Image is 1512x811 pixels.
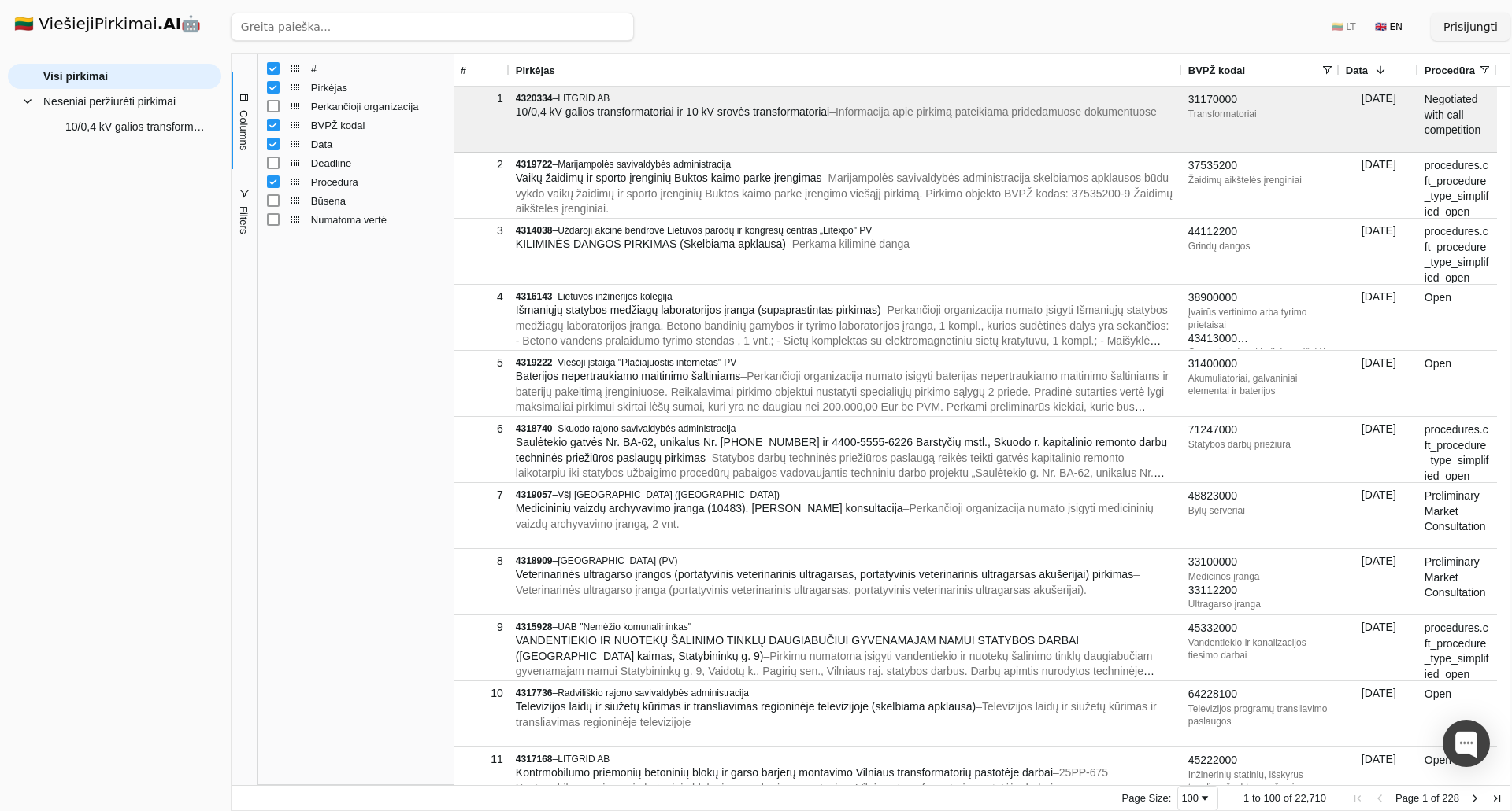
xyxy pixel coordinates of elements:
[1188,583,1333,599] div: 33112200
[1442,792,1459,804] span: 228
[258,59,454,78] div: # Column
[311,138,444,150] span: Data
[1425,65,1475,76] span: Procedūra
[1188,158,1333,174] div: 37535200
[1340,681,1418,746] div: [DATE]
[1181,792,1199,804] div: 100
[1340,219,1418,284] div: [DATE]
[516,304,881,316] span: Išmaniųjų statybos medžiagų laboratorijos įranga (supaprastintas pirkimas)
[516,357,553,368] span: 4319222
[516,452,1165,511] span: – Statybos darbų techninės priežiūros paslaugą reikės teikti gatvės kapitalinio remonto laikotarp...
[1373,792,1386,805] div: Previous Page
[516,370,741,382] span: Baterijos nepertraukiamo maitinimo šaltiniams
[1188,753,1333,769] div: 45222000
[1188,306,1333,331] div: Įvairūs vertinimo arba tyrimo prietaisai
[516,159,553,170] span: 4319722
[461,550,503,573] div: 8
[558,423,736,434] span: Skuodo rajono savivaldybės administracija
[1252,792,1261,804] span: to
[258,78,454,97] div: Pirkėjas Column
[461,352,503,374] div: 5
[516,754,553,765] span: 4317168
[1188,108,1333,120] div: Transformatoriai
[1188,356,1333,372] div: 31400000
[311,176,444,188] span: Procedūra
[461,286,503,308] div: 4
[1188,555,1333,570] div: 33100000
[311,101,444,112] span: Perkančioji organizacija
[1188,290,1333,306] div: 38900000
[1188,372,1333,397] div: Akumuliatoriai, galvaniniai elementai ir baterijos
[516,92,1176,105] div: –
[1340,615,1418,680] div: [DATE]
[558,754,610,765] span: LITGRID AB
[1188,687,1333,702] div: 64228100
[1340,483,1418,548] div: [DATE]
[516,502,1154,530] span: – Perkančioji organizacija numato įsigyti medicininių vaizdų archyvavimo įrangą, 2 vnt.
[1188,488,1333,504] div: 48823000
[1188,422,1333,438] div: 71247000
[258,59,454,229] div: Column List 9 Columns
[1340,417,1418,482] div: [DATE]
[311,157,444,169] span: Deadline
[516,688,553,699] span: 4317736
[43,90,176,113] span: Neseniai peržiūrėti pirkimai
[1188,346,1333,362] div: 43415000
[516,158,1176,171] div: –
[461,219,503,242] div: 3
[1188,504,1333,517] div: Bylų serveriai
[311,63,444,75] span: #
[558,357,736,368] span: Viešoji įstaiga "Plačiajuostis internetas" PV
[1418,483,1497,548] div: Preliminary Market Consultation
[516,488,1176,501] div: –
[311,195,444,207] span: Būsena
[516,555,553,566] span: 4318909
[311,120,444,131] span: BVPŽ kodai
[558,159,731,170] span: Marijampolės savivaldybės administracija
[1351,792,1364,805] div: First Page
[558,291,672,302] span: Lietuvos inžinerijos kolegija
[1491,792,1503,805] div: Last Page
[1188,570,1333,583] div: Medicinos įranga
[558,555,677,566] span: [GEOGRAPHIC_DATA] (PV)
[1188,174,1333,186] div: Žaidimų aikštelės įrenginiai
[516,687,1176,699] div: –
[1340,351,1418,416] div: [DATE]
[516,753,1176,765] div: –
[1431,13,1510,41] button: Prisijungti
[1188,331,1333,347] div: 43413000
[1431,792,1440,804] span: of
[238,206,250,234] span: Filters
[516,291,553,302] span: 4316143
[1418,549,1497,614] div: Preliminary Market Consultation
[1418,219,1497,284] div: procedures.cft_procedure_type_simplified_open
[1418,681,1497,746] div: Open
[516,171,1173,215] span: – Marijampolės savivaldybės administracija skelbiamos apklausos būdu vykdo vaikų žaidimų ir sport...
[516,568,1140,596] span: – Veterinarinės ultragarso įranga (portatyvinis veterinarinis ultragarsas, portatyvinis veterinar...
[1469,792,1481,805] div: Next Page
[258,153,454,172] div: Deadline Column
[516,700,976,713] span: Televizijos laidų ir siužetų kūrimas ir transliavimas regioninėje televizijoje (skelbiama apklausa)
[516,502,903,514] span: Medicininių vaizdų archyvavimo įranga (10483). [PERSON_NAME] konsultacija
[238,110,250,150] span: Columns
[516,423,553,434] span: 4318740
[461,87,503,110] div: 1
[516,650,1154,693] span: – Pirkimu numatoma įsigyti vandentiekio ir nuotekų šalinimo tinklų daugiabučiam gyvenamajam namui...
[558,489,780,500] span: VšĮ [GEOGRAPHIC_DATA] ([GEOGRAPHIC_DATA])
[311,214,444,226] span: Numatoma vertė
[461,616,503,639] div: 9
[516,700,1157,728] span: – Televizijos laidų ir siužetų kūrimas ir transliavimas regioninėje televizijoje
[1340,87,1418,152] div: [DATE]
[65,115,206,138] span: 10/0,4 kV galios transformatoriai ir 10 kV srovės transformatoriai
[1188,598,1333,610] div: Ultragarso įranga
[1418,87,1497,152] div: Negotiated with call competition
[516,634,1079,662] span: VANDENTIEKIO IR NUOTEKŲ ŠALINIMO TINKLŲ DAUGIABUČIUI GYVENAMAJAM NAMUI STATYBOS DARBAI ([GEOGRAPH...
[1188,65,1245,76] span: BVPŽ kodai
[1188,224,1333,240] div: 44112200
[461,748,503,771] div: 11
[516,105,829,118] span: 10/0,4 kV galios transformatoriai ir 10 kV srovės transformatoriai
[258,210,454,229] div: Numatoma vertė Column
[461,418,503,441] div: 6
[1422,792,1428,804] span: 1
[258,135,454,153] div: Data Column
